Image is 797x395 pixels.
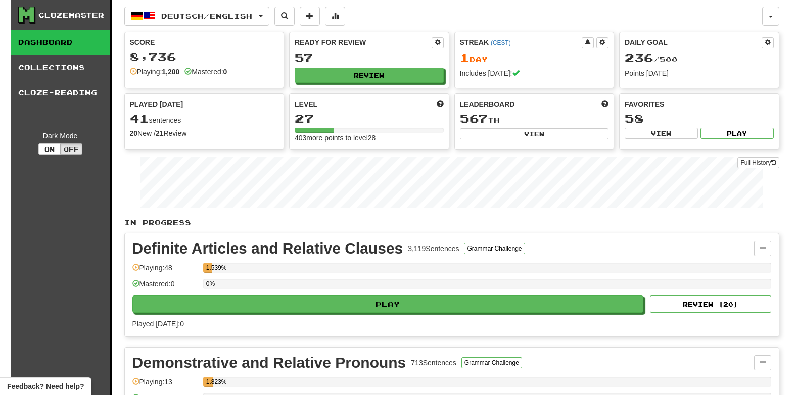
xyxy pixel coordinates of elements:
[132,241,403,256] div: Definite Articles and Relative Clauses
[223,68,227,76] strong: 0
[408,243,459,254] div: 3,119 Sentences
[461,357,522,368] button: Grammar Challenge
[601,99,608,109] span: This week in points, UTC
[162,68,179,76] strong: 1,200
[700,128,774,139] button: Play
[132,279,198,295] div: Mastered: 0
[295,37,432,47] div: Ready for Review
[132,295,644,313] button: Play
[625,99,774,109] div: Favorites
[295,52,444,64] div: 57
[460,99,515,109] span: Leaderboard
[295,112,444,125] div: 27
[460,68,609,78] div: Includes [DATE]!
[184,67,227,77] div: Mastered:
[625,112,774,125] div: 58
[491,39,511,46] a: (CEST)
[60,143,82,155] button: Off
[132,263,198,279] div: Playing: 48
[460,111,488,125] span: 567
[325,7,345,26] button: More stats
[464,243,525,254] button: Grammar Challenge
[130,99,183,109] span: Played [DATE]
[38,143,61,155] button: On
[130,111,149,125] span: 41
[625,37,762,48] div: Daily Goal
[411,358,456,368] div: 713 Sentences
[625,51,653,65] span: 236
[130,67,180,77] div: Playing:
[38,10,104,20] div: Clozemaster
[625,128,698,139] button: View
[625,55,678,64] span: / 500
[274,7,295,26] button: Search sentences
[295,68,444,83] button: Review
[300,7,320,26] button: Add sentence to collection
[161,12,252,20] span: Deutsch / English
[437,99,444,109] span: Score more points to level up
[625,68,774,78] div: Points [DATE]
[124,218,779,228] p: In Progress
[206,377,213,387] div: 1.823%
[206,263,212,273] div: 1.539%
[132,377,198,393] div: Playing: 13
[295,99,317,109] span: Level
[460,112,609,125] div: th
[460,37,582,47] div: Streak
[460,51,470,65] span: 1
[130,51,279,63] div: 8,736
[650,295,771,313] button: Review (20)
[7,381,84,391] span: Open feedback widget
[460,52,609,65] div: Day
[132,355,406,370] div: Demonstrative and Relative Pronouns
[11,80,110,106] a: Cloze-Reading
[130,129,138,137] strong: 20
[295,133,444,143] div: 403 more points to level 28
[11,30,110,55] a: Dashboard
[130,112,279,125] div: sentences
[132,320,184,328] span: Played [DATE]: 0
[156,129,164,137] strong: 21
[18,131,103,141] div: Dark Mode
[737,157,779,168] a: Full History
[130,128,279,138] div: New / Review
[124,7,269,26] button: Deutsch/English
[11,55,110,80] a: Collections
[460,128,609,139] button: View
[130,37,279,47] div: Score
